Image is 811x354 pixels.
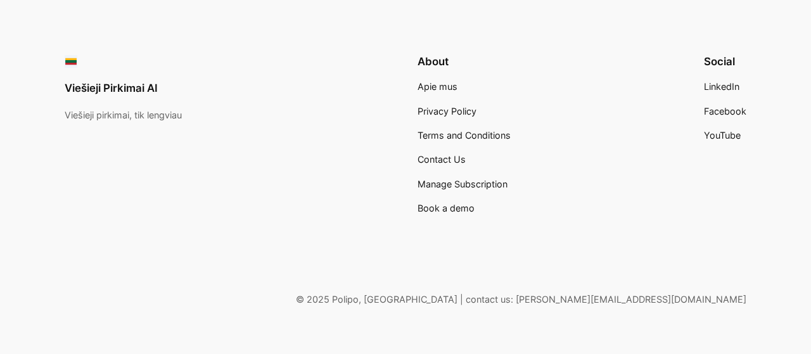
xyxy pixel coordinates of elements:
[418,55,511,68] h2: About
[704,130,741,141] span: YouTube
[704,129,741,142] a: YouTube
[704,106,746,117] span: Facebook
[704,55,746,68] h2: Social
[65,55,77,68] img: Viešieji pirkimai logo
[65,293,746,307] p: © 2025 Polipo, [GEOGRAPHIC_DATA] | contact us: [PERSON_NAME][EMAIL_ADDRESS][DOMAIN_NAME]
[418,80,457,94] a: Apie mus
[418,177,508,191] a: Manage Subscription
[704,81,739,92] span: LinkedIn
[418,154,466,165] span: Contact Us
[418,106,476,117] span: Privacy Policy
[418,104,476,118] a: Privacy Policy
[418,80,511,215] nav: Footer navigation 4
[418,153,466,167] a: Contact Us
[65,108,182,122] p: Viešieji pirkimai, tik lengviau
[418,201,475,215] a: Book a demo
[418,179,508,189] span: Manage Subscription
[418,81,457,92] span: Apie mus
[65,82,158,94] a: Viešieji Pirkimai AI
[704,80,746,142] nav: Footer navigation 3
[418,203,475,213] span: Book a demo
[418,129,511,142] a: Terms and Conditions
[418,130,511,141] span: Terms and Conditions
[704,104,746,118] a: Facebook
[704,80,739,94] a: LinkedIn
